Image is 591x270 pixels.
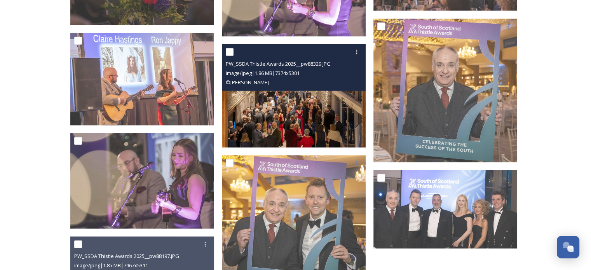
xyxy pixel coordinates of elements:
[226,79,269,86] span: © [PERSON_NAME]
[74,262,148,269] span: image/jpeg | 1.85 MB | 7967 x 5311
[222,44,366,148] img: PW_SSDA Thistle Awards 2025__pw88329.JPG
[373,170,517,249] img: PW_SSDA Thistle Awards 2025__pw88353.JPG
[70,33,214,125] img: PW_SSDA Thistle Awards 2025__pw88685.JPG
[70,133,214,229] img: PW_SSDA Thistle Awards 2025__pw88658.JPG
[373,19,517,162] img: PW_SSDA Thistle Awards 2025__pw88368.JPG
[557,236,579,258] button: Open Chat
[226,70,300,77] span: image/jpeg | 1.86 MB | 7374 x 5301
[74,253,179,260] span: PW_SSDA Thistle Awards 2025__pw88197.JPG
[226,60,331,67] span: PW_SSDA Thistle Awards 2025__pw88329.JPG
